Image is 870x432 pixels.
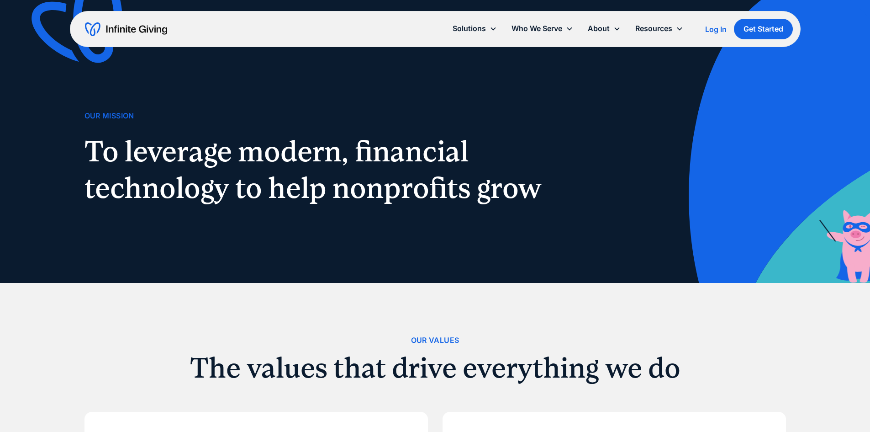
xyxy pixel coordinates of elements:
div: Who We Serve [511,22,562,35]
div: Solutions [453,22,486,35]
a: Log In [705,24,727,35]
div: Solutions [445,19,504,38]
div: About [588,22,610,35]
div: Who We Serve [504,19,580,38]
div: Our Values [411,334,459,347]
h2: The values that drive everything we do [84,354,786,382]
a: home [85,22,167,37]
h1: To leverage modern, financial technology to help nonprofits grow [84,133,552,206]
div: Resources [628,19,691,38]
a: Get Started [734,19,793,39]
div: Resources [635,22,672,35]
div: Log In [705,26,727,33]
div: About [580,19,628,38]
div: Our Mission [84,110,134,122]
